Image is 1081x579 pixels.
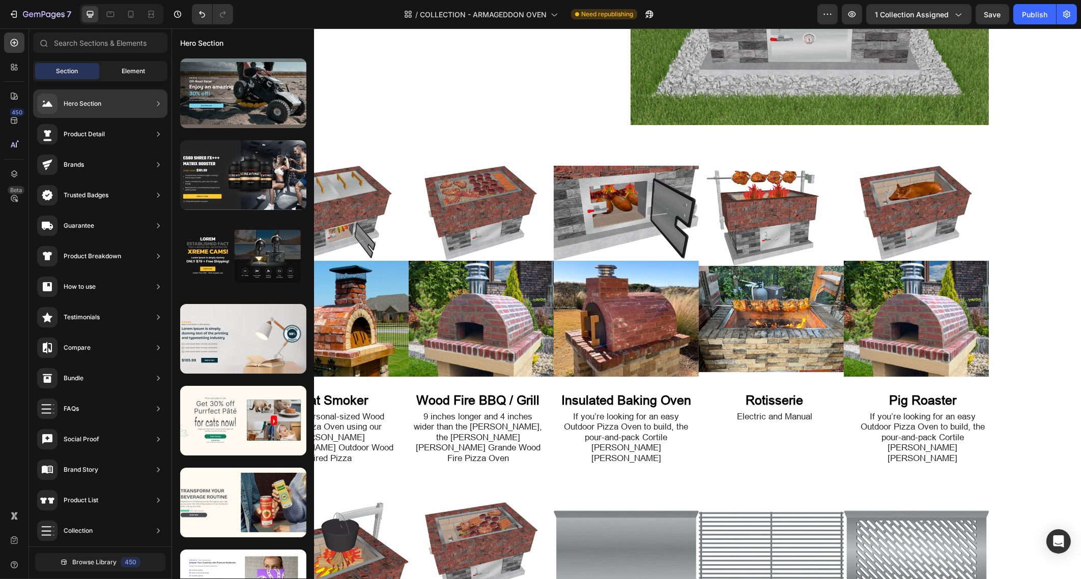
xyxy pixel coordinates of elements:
h2: Rotisserie [537,362,669,381]
div: Testimonials [64,312,100,322]
div: Social Proof [64,434,99,444]
p: Electric and Manual [538,383,668,393]
h2: Meat Smoker [92,362,224,381]
h2: Wood Fire BBQ / Grill [240,362,373,381]
span: / [415,9,418,20]
img: Wood Fired Pizza Oven [672,232,817,348]
input: Search Sections & Elements [33,33,167,53]
div: FAQs [64,404,79,414]
h2: Insulated Baking Oven [388,362,521,381]
span: Element [122,67,145,76]
button: Publish [1013,4,1056,24]
img: Outdoor Pizza Oven [237,474,382,569]
p: 7 [67,8,71,20]
img: Outdoor Pizza Oven [382,137,527,233]
div: Hero Section [64,99,101,109]
iframe: Design area [172,28,1081,579]
span: Section [56,67,78,76]
button: 7 [4,4,76,24]
div: Open Intercom Messenger [1046,529,1071,554]
div: Product Detail [64,129,105,139]
div: Product List [64,495,98,505]
img: Wood Fired Pizza Oven [237,137,382,233]
img: Wood Fired Pizza Oven [672,137,817,233]
img: Wood Fired Pizza Oven [527,237,672,344]
div: 450 [121,557,140,567]
div: 450 [10,108,24,116]
img: Outdoor Pizza Oven [92,474,237,555]
div: Trusted Badges [64,190,108,200]
h2: Pig Roaster [685,362,817,381]
button: Save [976,4,1009,24]
div: Beta [8,186,24,194]
div: Collection [64,526,93,536]
span: Need republishing [581,10,633,19]
img: Wood Fired Pizza Oven [527,142,672,237]
button: 1 collection assigned [866,4,972,24]
p: Build a personal-sized Wood Fired Pizza Oven using our [PERSON_NAME] [PERSON_NAME] Outdoor Wood F... [93,383,223,435]
button: Browse Library450 [35,553,165,571]
span: Browse Library [72,558,117,567]
img: Wood Fired Pizza Oven [527,474,672,569]
div: Publish [1022,9,1047,20]
div: Undo/Redo [192,4,233,24]
p: If you’re looking for an easy Outdoor Pizza Oven to build, the pour-and-pack Cortile [PERSON_NAME... [389,383,520,435]
img: Wood Fired Pizza Oven [382,474,527,569]
div: How to use [64,282,96,292]
p: If you’re looking for an easy Outdoor Pizza Oven to build, the pour-and-pack Cortile [PERSON_NAME... [686,383,816,435]
img: Wood Fired Pizza Oven [672,474,817,569]
span: COLLECTION - ARMAGEDDON OVEN [420,9,547,20]
div: Brand Story [64,465,98,475]
img: Wood Fired Pizza Oven [237,232,382,348]
img: Outdoor Pizza Oven [382,232,527,348]
div: Guarantee [64,221,94,231]
div: Product Breakdown [64,251,121,261]
p: 9 inches longer and 4 inches wider than the [PERSON_NAME], the [PERSON_NAME] [PERSON_NAME] Grande... [241,383,372,435]
div: Brands [64,160,84,170]
div: Compare [64,343,91,353]
div: Bundle [64,373,83,383]
span: Save [984,10,1001,19]
span: 1 collection assigned [875,9,949,20]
